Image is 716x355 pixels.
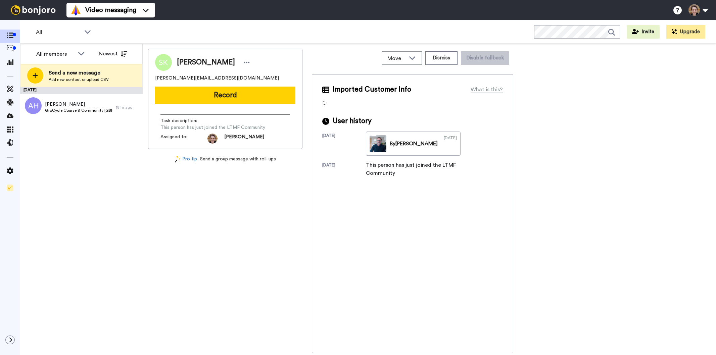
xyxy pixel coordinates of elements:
[160,117,207,124] span: Task description :
[49,77,109,82] span: Add new contact or upload CSV
[224,134,264,144] span: [PERSON_NAME]
[627,25,660,39] button: Invite
[366,161,473,177] div: This person has just joined the LTMF Community
[36,28,81,36] span: All
[45,108,112,113] span: GroCycle Course & Community [GBP Offer]
[387,54,405,62] span: Move
[155,75,279,82] span: [PERSON_NAME][EMAIL_ADDRESS][DOMAIN_NAME]
[366,132,461,156] a: By[PERSON_NAME][DATE]
[390,140,438,148] div: By [PERSON_NAME]
[70,5,81,15] img: vm-color.svg
[444,135,457,152] div: [DATE]
[148,156,302,163] div: - Send a group message with roll-ups
[8,5,58,15] img: bj-logo-header-white.svg
[85,5,136,15] span: Video messaging
[94,47,132,60] button: Newest
[160,134,207,144] span: Assigned to:
[333,116,372,126] span: User history
[155,87,295,104] button: Record
[666,25,705,39] button: Upgrade
[45,101,112,108] span: [PERSON_NAME]
[322,162,366,177] div: [DATE]
[333,85,411,95] span: Imported Customer Info
[370,135,386,152] img: 075f1fc7-faaa-470e-b12c-ac8ea7f7944e-thumb.jpg
[7,185,13,191] img: Checklist.svg
[20,87,143,94] div: [DATE]
[155,54,172,71] img: Image of Stuart Knox
[461,51,509,65] button: Disable fallback
[160,124,265,131] span: This person has just joined the LTMF Community
[49,69,109,77] span: Send a new message
[175,156,181,163] img: magic-wand.svg
[175,156,197,163] a: Pro tip
[471,86,503,94] div: What is this?
[177,57,235,67] span: [PERSON_NAME]
[116,105,139,110] div: 18 hr ago
[425,51,458,65] button: Dismiss
[322,133,366,156] div: [DATE]
[25,97,42,114] img: ah.png
[36,50,75,58] div: All members
[207,134,218,144] img: e73ce963-af64-4f34-a3d2-9acdfc157b43-1553003914.jpg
